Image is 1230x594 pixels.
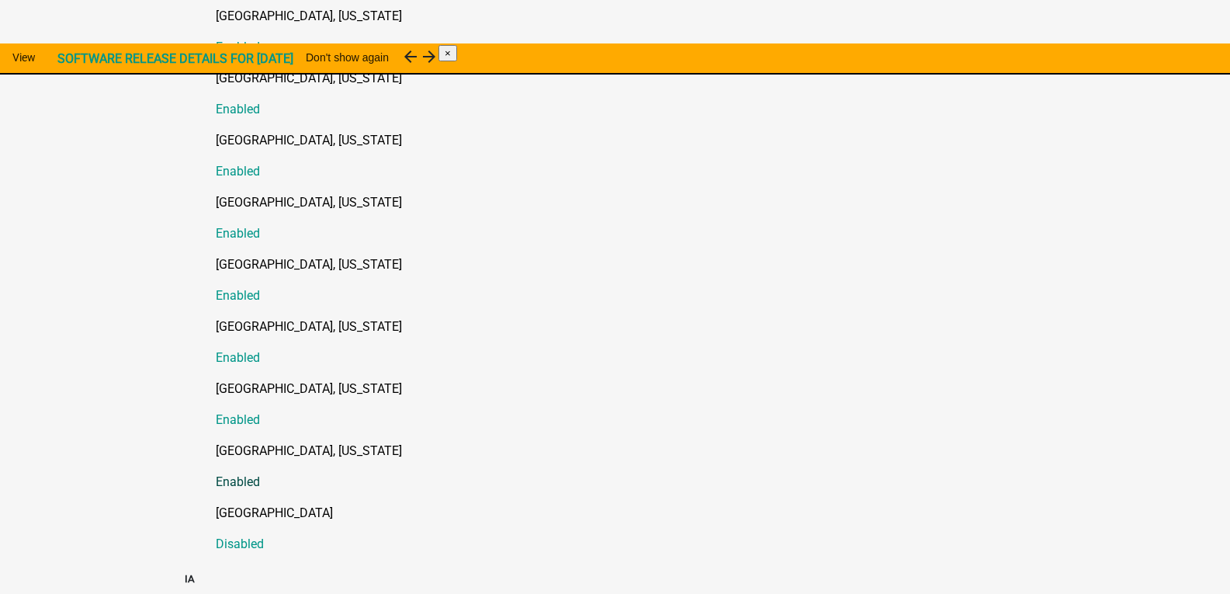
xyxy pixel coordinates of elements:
a: [GEOGRAPHIC_DATA], [US_STATE]Enabled [216,69,1046,119]
a: [GEOGRAPHIC_DATA], [US_STATE]Enabled [216,318,1046,367]
i: arrow_back [401,47,420,66]
p: [GEOGRAPHIC_DATA], [US_STATE] [216,255,1046,274]
button: Don't show again [293,43,401,71]
p: [GEOGRAPHIC_DATA], [US_STATE] [216,318,1046,336]
h5: IA [185,571,1046,587]
strong: SOFTWARE RELEASE DETAILS FOR [DATE] [57,51,293,66]
p: Disabled [216,535,1046,554]
a: [GEOGRAPHIC_DATA], [US_STATE]Enabled [216,193,1046,243]
p: Enabled [216,411,1046,429]
p: [GEOGRAPHIC_DATA], [US_STATE] [216,193,1046,212]
a: [GEOGRAPHIC_DATA], [US_STATE]Enabled [216,442,1046,492]
a: [GEOGRAPHIC_DATA], [US_STATE]Enabled [216,131,1046,181]
p: Enabled [216,224,1046,243]
a: [GEOGRAPHIC_DATA], [US_STATE]Enabled [216,7,1046,57]
p: Enabled [216,100,1046,119]
p: [GEOGRAPHIC_DATA], [US_STATE] [216,442,1046,460]
span: × [445,47,451,59]
a: [GEOGRAPHIC_DATA]Disabled [216,504,1046,554]
p: [GEOGRAPHIC_DATA], [US_STATE] [216,7,1046,26]
i: arrow_forward [420,47,438,66]
p: [GEOGRAPHIC_DATA] [216,504,1046,523]
p: Enabled [216,473,1046,492]
a: [GEOGRAPHIC_DATA], [US_STATE]Enabled [216,380,1046,429]
p: [GEOGRAPHIC_DATA], [US_STATE] [216,380,1046,398]
p: [GEOGRAPHIC_DATA], [US_STATE] [216,131,1046,150]
p: [GEOGRAPHIC_DATA], [US_STATE] [216,69,1046,88]
p: Enabled [216,287,1046,305]
a: [GEOGRAPHIC_DATA], [US_STATE]Enabled [216,255,1046,305]
p: Enabled [216,38,1046,57]
button: Close [438,45,457,61]
p: Enabled [216,162,1046,181]
p: Enabled [216,349,1046,367]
